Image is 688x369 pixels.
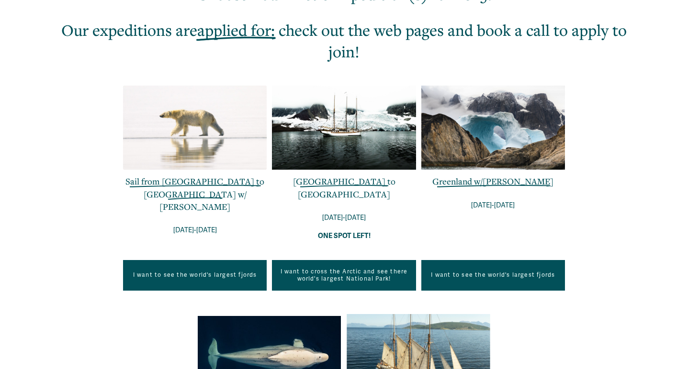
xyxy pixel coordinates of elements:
p: [DATE]-[DATE] [272,212,416,224]
a: Greenland w/[PERSON_NAME] [432,175,553,187]
a: I want to see the world's largest fjords [123,260,267,291]
h2: Our expeditions are : check out the web pages and book a call to apply to join! [48,19,640,62]
p: [DATE]-[DATE] [421,199,565,212]
p: [DATE]-[DATE] [123,224,267,237]
a: Sail from [GEOGRAPHIC_DATA] to [GEOGRAPHIC_DATA] w/ [PERSON_NAME] [125,175,264,212]
strong: ONE SPOT LEFT! [318,231,371,240]
a: I want to cross the Arctic and see there world's largest National Park! [272,260,416,291]
a: I want to see the world's largest fjords [421,260,565,291]
a: [GEOGRAPHIC_DATA] to [GEOGRAPHIC_DATA] [293,175,395,199]
span: applied for [197,20,271,40]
